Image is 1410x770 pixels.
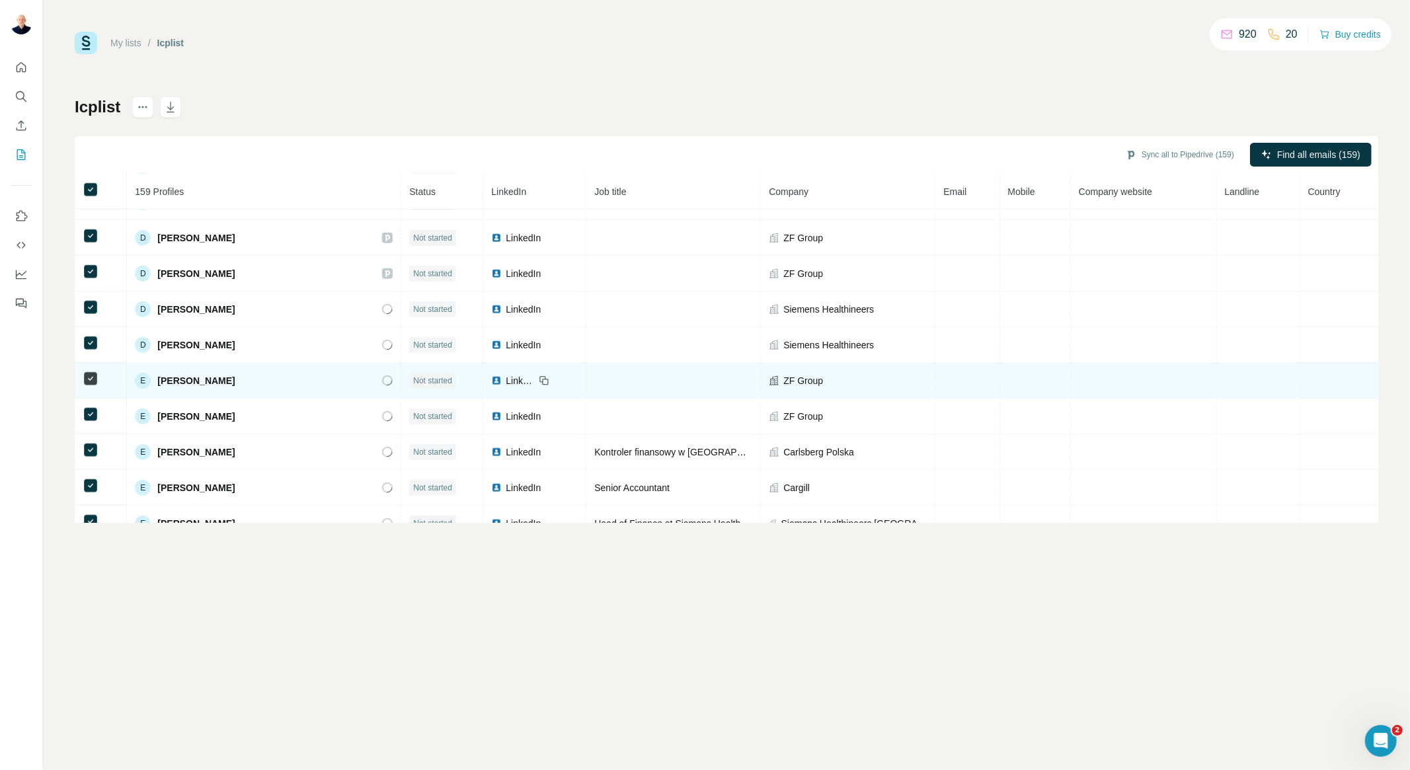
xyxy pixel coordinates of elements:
span: Not started [413,303,452,315]
button: Dashboard [11,262,32,286]
span: Status [409,186,436,197]
div: E [135,408,151,424]
img: Surfe Logo [75,32,97,54]
span: Landline [1225,186,1260,197]
li: / [148,36,151,50]
span: Carlsberg Polska [783,445,854,459]
div: D [135,266,151,282]
span: Kontroler finansowy w [GEOGRAPHIC_DATA] Polska [594,447,814,457]
span: ZF Group [783,267,823,280]
div: E [135,516,151,531]
img: LinkedIn logo [491,447,502,457]
span: Senior Accountant [594,482,670,493]
span: Cargill [783,481,810,494]
button: My lists [11,143,32,167]
div: E [135,373,151,389]
span: Siemens Healthineers [GEOGRAPHIC_DATA] [781,517,927,530]
span: [PERSON_NAME] [157,231,235,245]
span: Not started [413,339,452,351]
img: LinkedIn logo [491,304,502,315]
span: LinkedIn [506,303,541,316]
iframe: Intercom live chat [1365,725,1397,757]
button: Find all emails (159) [1250,143,1372,167]
span: [PERSON_NAME] [157,517,235,530]
span: Country [1308,186,1341,197]
span: [PERSON_NAME] [157,481,235,494]
span: [PERSON_NAME] [157,445,235,459]
img: LinkedIn logo [491,233,502,243]
button: Search [11,85,32,108]
span: [PERSON_NAME] [157,267,235,280]
span: LinkedIn [506,338,541,352]
span: ZF Group [783,410,823,423]
span: LinkedIn [506,231,541,245]
img: LinkedIn logo [491,518,502,529]
h1: Icplist [75,96,120,118]
span: 2 [1392,725,1403,736]
div: D [135,301,151,317]
span: 159 Profiles [135,186,184,197]
span: [PERSON_NAME] [157,374,235,387]
span: Siemens Healthineers [783,338,874,352]
img: LinkedIn logo [491,482,502,493]
span: Company [769,186,808,197]
span: [PERSON_NAME] [157,410,235,423]
p: 20 [1286,26,1298,42]
span: LinkedIn [506,517,541,530]
span: Company website [1079,186,1152,197]
p: 920 [1239,26,1257,42]
div: E [135,480,151,496]
span: ZF Group [783,374,823,387]
span: LinkedIn [506,410,541,423]
button: Buy credits [1319,25,1381,44]
span: Find all emails (159) [1277,148,1360,161]
span: Not started [413,268,452,280]
button: Sync all to Pipedrive (159) [1116,145,1243,165]
a: My lists [110,38,141,48]
span: Not started [413,518,452,529]
button: Feedback [11,291,32,315]
span: Not started [413,446,452,458]
span: Email [943,186,966,197]
div: E [135,444,151,460]
span: LinkedIn [506,481,541,494]
span: [PERSON_NAME] [157,303,235,316]
div: D [135,337,151,353]
img: LinkedIn logo [491,411,502,422]
span: LinkedIn [506,267,541,280]
img: LinkedIn logo [491,268,502,279]
span: Not started [413,410,452,422]
button: Use Surfe API [11,233,32,257]
span: LinkedIn [506,445,541,459]
span: [PERSON_NAME] [157,338,235,352]
div: D [135,230,151,246]
span: Mobile [1008,186,1035,197]
span: ZF Group [783,231,823,245]
span: LinkedIn [506,374,535,387]
button: Quick start [11,56,32,79]
span: Siemens Healthineers [783,303,874,316]
img: LinkedIn logo [491,340,502,350]
span: Job title [594,186,626,197]
button: Enrich CSV [11,114,32,137]
div: Icplist [157,36,184,50]
button: actions [132,96,153,118]
span: Not started [413,232,452,244]
span: Head of Finance at Siemens Healthcare Sp. z o.o. [594,518,800,529]
img: LinkedIn logo [491,375,502,386]
span: Not started [413,375,452,387]
img: Avatar [11,13,32,34]
span: Not started [413,482,452,494]
button: Use Surfe on LinkedIn [11,204,32,228]
span: LinkedIn [491,186,526,197]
